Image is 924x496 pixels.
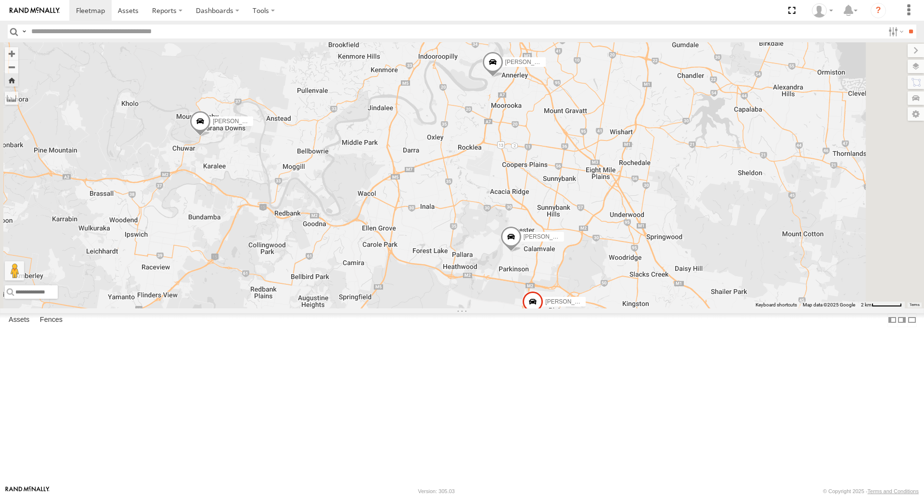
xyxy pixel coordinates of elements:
label: Assets [4,314,34,327]
label: Hide Summary Table [907,313,917,327]
label: Search Filter Options [885,25,905,38]
label: Dock Summary Table to the Right [897,313,907,327]
a: Terms [910,303,920,306]
button: Keyboard shortcuts [756,302,797,308]
a: Visit our Website [5,486,50,496]
span: [PERSON_NAME] - 017IP4 [505,59,576,66]
label: Fences [35,314,67,327]
label: Dock Summary Table to the Left [887,313,897,327]
div: © Copyright 2025 - [823,488,919,494]
span: [PERSON_NAME] B - Corolla Hatch [213,118,306,125]
img: rand-logo.svg [10,7,60,14]
i: ? [871,3,886,18]
div: Marco DiBenedetto [808,3,836,18]
span: Map data ©2025 Google [803,302,855,307]
label: Map Settings [908,107,924,121]
div: Version: 305.03 [418,488,455,494]
a: Terms and Conditions [868,488,919,494]
label: Measure [5,91,18,105]
button: Zoom Home [5,74,18,87]
button: Map Scale: 2 km per 59 pixels [858,302,905,308]
label: Search Query [20,25,28,38]
span: [PERSON_NAME] 019IP4 - Hilux [524,234,609,241]
button: Zoom in [5,47,18,60]
span: 2 km [861,302,872,307]
button: Drag Pegman onto the map to open Street View [5,261,24,280]
button: Zoom out [5,60,18,74]
span: [PERSON_NAME] [545,299,593,305]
